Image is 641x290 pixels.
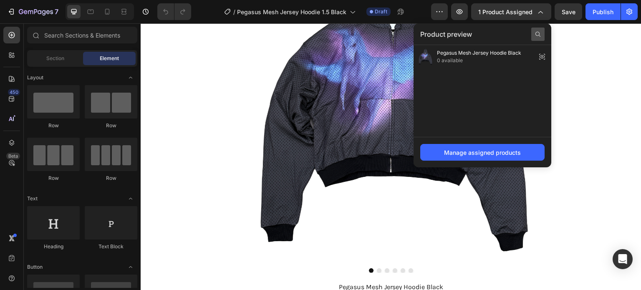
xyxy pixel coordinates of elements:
button: Dot [268,245,273,250]
span: Draft [375,8,387,15]
button: Dot [260,245,265,250]
button: Manage assigned products [420,144,545,161]
div: Row [85,122,137,129]
span: Pegasus Mesh Jersey Hoodie 1.5 Black [237,8,346,16]
h1: Pegasus Mesh Jersey Hoodie Black [7,259,494,269]
span: Element [100,55,119,62]
div: Undo/Redo [157,3,191,20]
span: Button [27,263,43,271]
div: Beta [6,153,20,159]
iframe: Design area [141,23,641,290]
span: Pegasus Mesh Jersey Hoodie Black [437,49,521,57]
button: Publish [585,3,621,20]
span: 1 product assigned [478,8,532,16]
div: Publish [593,8,613,16]
span: / [233,8,235,16]
button: 1 product assigned [471,3,551,20]
div: Row [27,174,80,182]
span: Toggle open [124,71,137,84]
span: 0 available [437,57,521,64]
span: Toggle open [124,260,137,274]
button: Dot [252,245,257,250]
span: Section [46,55,64,62]
button: 7 [3,3,62,20]
div: Manage assigned products [444,148,521,157]
div: Open Intercom Messenger [613,249,633,269]
span: Product preview [420,29,472,39]
button: Save [555,3,582,20]
div: Row [85,174,137,182]
button: Dot [244,245,249,250]
span: Save [562,8,575,15]
span: Toggle open [124,192,137,205]
button: Dot [228,245,233,250]
p: 7 [55,7,58,17]
div: Heading [27,243,80,250]
div: Text Block [85,243,137,250]
input: Search Sections & Elements [27,27,137,43]
span: Text [27,195,38,202]
button: Dot [236,245,241,250]
div: Row [27,122,80,129]
span: Layout [27,74,43,81]
div: 450 [8,89,20,96]
img: preview-img [417,48,434,65]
